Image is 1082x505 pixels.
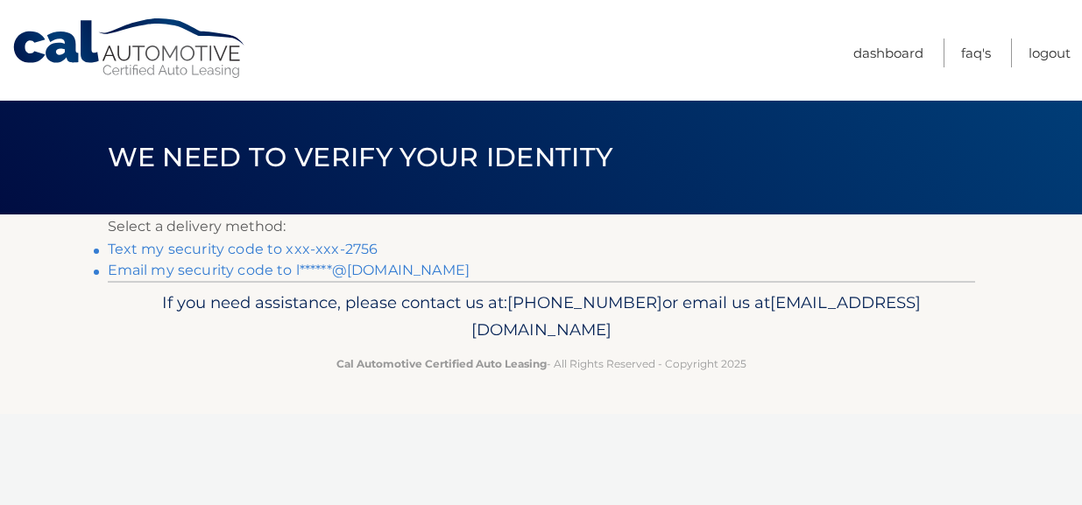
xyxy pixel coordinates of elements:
[1029,39,1071,67] a: Logout
[961,39,991,67] a: FAQ's
[11,18,248,80] a: Cal Automotive
[336,357,547,370] strong: Cal Automotive Certified Auto Leasing
[108,241,378,257] a: Text my security code to xxx-xxx-2756
[108,214,975,239] p: Select a delivery method:
[119,354,964,373] p: - All Rights Reserved - Copyright 2025
[108,141,613,173] span: We need to verify your identity
[853,39,923,67] a: Dashboard
[108,262,470,278] a: Email my security code to l******@[DOMAIN_NAME]
[507,292,662,312] span: [PHONE_NUMBER]
[119,289,964,345] p: If you need assistance, please contact us at: or email us at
